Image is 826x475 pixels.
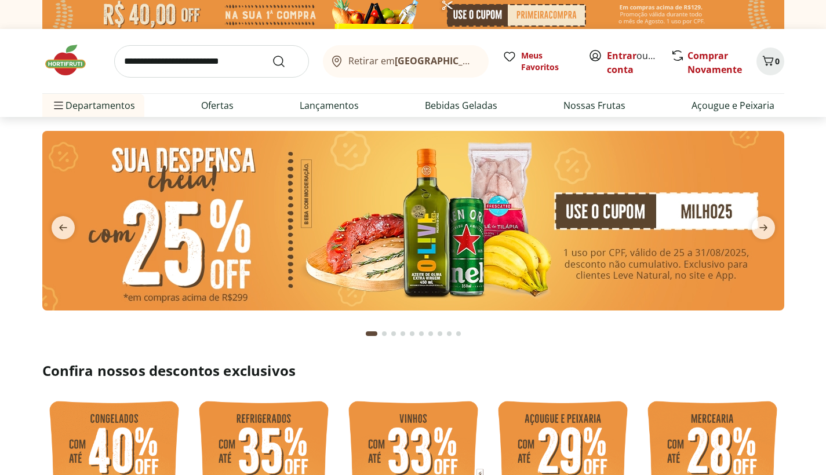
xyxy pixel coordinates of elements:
a: Ofertas [201,98,234,112]
button: previous [42,216,84,239]
a: Entrar [607,49,636,62]
span: Retirar em [348,56,476,66]
b: [GEOGRAPHIC_DATA]/[GEOGRAPHIC_DATA] [395,54,590,67]
span: Meus Favoritos [521,50,574,73]
span: ou [607,49,658,76]
a: Criar conta [607,49,671,76]
input: search [114,45,309,78]
button: Go to page 6 from fs-carousel [417,320,426,348]
button: Go to page 10 from fs-carousel [454,320,463,348]
a: Bebidas Geladas [425,98,497,112]
button: Retirar em[GEOGRAPHIC_DATA]/[GEOGRAPHIC_DATA] [323,45,489,78]
span: Departamentos [52,92,135,119]
a: Comprar Novamente [687,49,742,76]
button: Go to page 4 from fs-carousel [398,320,407,348]
button: Go to page 2 from fs-carousel [380,320,389,348]
button: Current page from fs-carousel [363,320,380,348]
button: next [743,216,784,239]
button: Submit Search [272,54,300,68]
img: Hortifruti [42,43,100,78]
button: Go to page 9 from fs-carousel [445,320,454,348]
a: Açougue e Peixaria [692,98,774,112]
button: Go to page 5 from fs-carousel [407,320,417,348]
button: Go to page 7 from fs-carousel [426,320,435,348]
h2: Confira nossos descontos exclusivos [42,361,784,380]
span: 0 [775,56,780,67]
button: Menu [52,92,66,119]
a: Lançamentos [300,98,359,112]
a: Nossas Frutas [563,98,625,112]
button: Carrinho [756,47,784,75]
img: cupom [42,131,784,310]
button: Go to page 3 from fs-carousel [389,320,398,348]
a: Meus Favoritos [503,50,574,73]
button: Go to page 8 from fs-carousel [435,320,445,348]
